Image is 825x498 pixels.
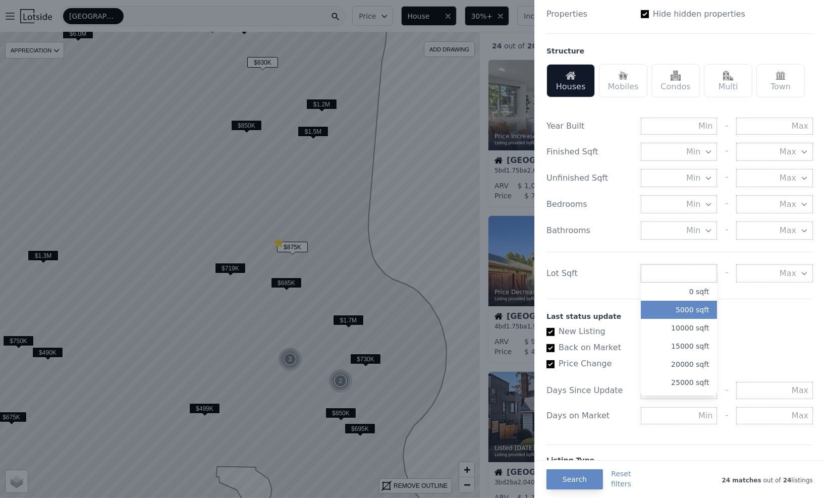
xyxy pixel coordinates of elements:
[546,360,555,368] input: Price Change
[546,384,633,397] div: Days Since Update
[704,64,752,97] div: Multi
[780,198,796,210] span: Max
[736,264,813,283] button: Max
[653,8,745,20] label: Hide hidden properties
[546,46,584,56] div: Structure
[546,311,813,321] div: Last status update
[631,474,813,484] div: out of listings
[725,264,728,283] div: -
[546,328,555,336] input: New Listing
[546,469,603,489] button: Search
[641,301,718,319] button: 5000 sqft
[725,407,728,424] div: -
[725,222,728,240] div: -
[722,477,761,484] span: 24 matches
[641,337,718,355] button: 15000 sqft
[641,169,718,187] button: Min
[725,382,728,399] div: -
[736,118,813,135] input: Max
[725,143,728,161] div: -
[686,225,700,237] span: Min
[599,64,647,97] div: Mobiles
[546,342,805,354] label: Back on Market
[756,64,805,97] div: Town
[725,169,728,187] div: -
[723,71,733,81] img: Multi
[641,118,718,135] input: Min
[546,410,633,422] div: Days on Market
[546,198,633,210] div: Bedrooms
[546,325,805,338] label: New Listing
[686,172,700,184] span: Min
[736,143,813,161] button: Max
[546,344,555,352] input: Back on Market
[780,225,796,237] span: Max
[546,455,813,465] div: Listing Type
[686,198,700,210] span: Min
[641,373,718,392] button: 25000 sqft
[546,358,805,370] label: Price Change
[736,169,813,187] button: Max
[736,222,813,240] button: Max
[546,225,633,237] div: Bathrooms
[641,143,718,161] button: Min
[611,469,631,489] button: Resetfilters
[546,64,595,97] div: Houses
[651,64,700,97] div: Condos
[641,222,718,240] button: Min
[566,71,576,81] img: Houses
[725,195,728,213] div: -
[546,120,633,132] div: Year Built
[736,195,813,213] button: Max
[641,283,718,301] button: 0 sqft
[641,195,718,213] button: Min
[781,477,792,484] span: 24
[641,407,718,424] input: Min
[671,71,681,81] img: Condos
[546,267,633,280] div: Lot Sqft
[546,8,633,20] div: Properties
[546,172,633,184] div: Unfinished Sqft
[641,392,718,410] button: 30000 sqft
[736,382,813,399] input: Max
[618,71,628,81] img: Mobiles
[641,264,718,396] div: Min
[641,355,718,373] button: 20000 sqft
[776,71,786,81] img: Town
[546,146,633,158] div: Finished Sqft
[780,146,796,158] span: Max
[725,118,728,135] div: -
[686,146,700,158] span: Min
[641,319,718,337] button: 10000 sqft
[736,407,813,424] input: Max
[780,267,796,280] span: Max
[780,172,796,184] span: Max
